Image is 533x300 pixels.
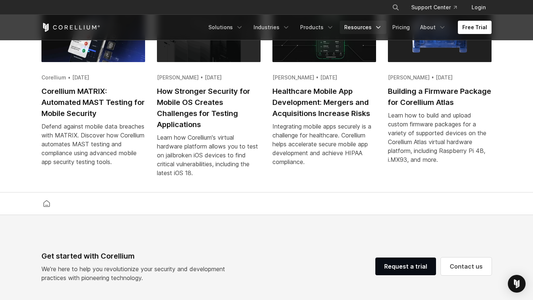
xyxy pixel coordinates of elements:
[157,133,261,177] div: Learn how Corellium's virtual hardware platform allows you to test on jailbroken iOS devices to f...
[204,21,492,34] div: Navigation Menu
[340,21,386,34] a: Resources
[388,86,492,108] h2: Building a Firmware Package for Corellium Atlas
[416,21,450,34] a: About
[272,86,376,119] h2: Healthcare Mobile App Development: Mergers and Acquisitions Increase Risks
[249,21,294,34] a: Industries
[375,258,436,275] a: Request a trial
[41,86,145,119] h2: Corellium MATRIX: Automated MAST Testing for Mobile Security
[388,21,414,34] a: Pricing
[41,265,231,282] p: We’re here to help you revolutionize your security and development practices with pioneering tech...
[41,250,231,262] div: Get started with Corellium
[41,122,145,166] div: Defend against mobile data breaches with MATRIX. Discover how Corellium automates MAST testing an...
[41,23,100,32] a: Corellium Home
[466,1,492,14] a: Login
[296,21,338,34] a: Products
[157,86,261,130] h2: How Stronger Security for Mobile OS Creates Challenges for Testing Applications
[389,1,402,14] button: Search
[508,275,526,293] div: Open Intercom Messenger
[388,74,492,81] div: [PERSON_NAME] • [DATE]
[272,122,376,166] div: Integrating mobile apps securely is a challenge for healthcare. Corellium helps accelerate secure...
[157,74,261,81] div: [PERSON_NAME] • [DATE]
[441,258,492,275] a: Contact us
[383,1,492,14] div: Navigation Menu
[272,74,376,81] div: [PERSON_NAME] • [DATE]
[204,21,248,34] a: Solutions
[458,21,492,34] a: Free Trial
[405,1,463,14] a: Support Center
[388,111,492,164] div: Learn how to build and upload custom firmware packages for a variety of supported devices on the ...
[41,74,145,81] div: Corellium • [DATE]
[40,198,53,209] a: Corellium home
